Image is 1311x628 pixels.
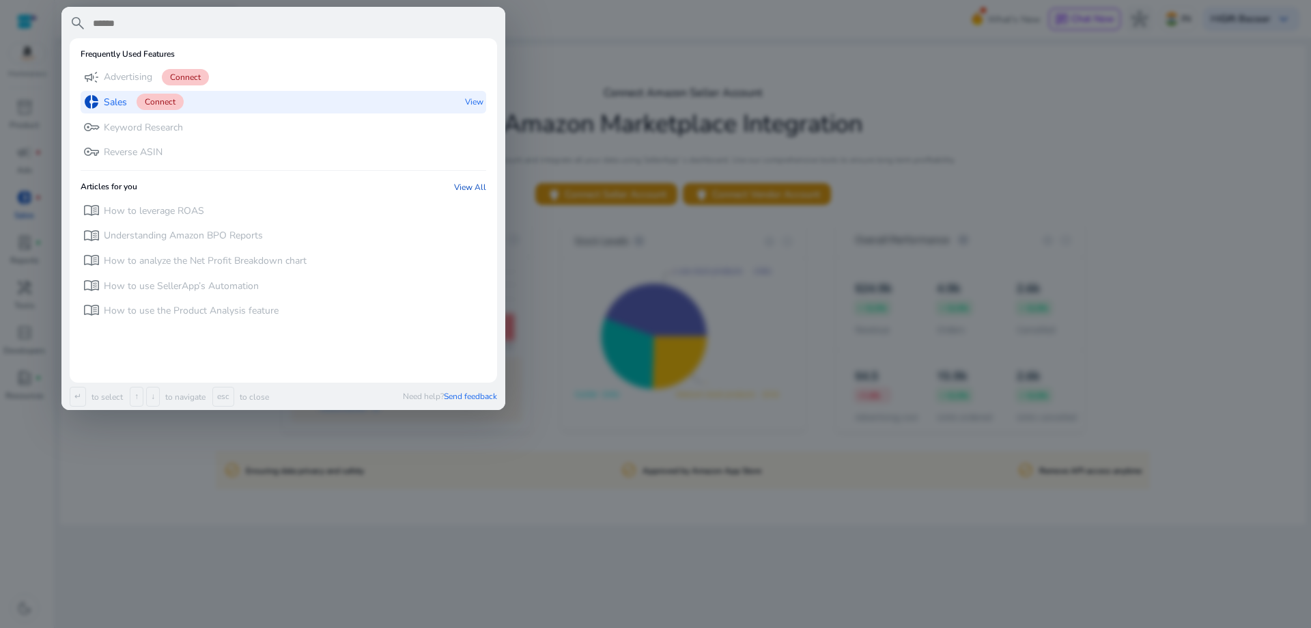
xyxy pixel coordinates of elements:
span: menu_book [83,228,100,244]
span: esc [212,387,234,407]
p: to navigate [163,392,206,402]
p: How to use SellerApp’s Automation [104,279,259,293]
span: menu_book [83,202,100,219]
span: ↓ [146,387,160,407]
p: to close [237,392,269,402]
span: donut_small [83,94,100,110]
p: to select [89,392,123,402]
span: search [70,15,86,31]
p: How to use the Product Analysis feature [104,304,279,318]
span: campaign [83,69,100,85]
span: ↑ [130,387,143,407]
p: Understanding Amazon BPO Reports [104,229,263,243]
p: How to leverage ROAS [104,204,204,218]
p: View [465,91,483,113]
h6: Frequently Used Features [81,49,175,59]
p: Keyword Research [104,121,183,135]
span: Send feedback [444,391,497,402]
p: How to analyze the Net Profit Breakdown chart [104,254,307,268]
span: menu_book [83,277,100,294]
h6: Articles for you [81,182,137,193]
span: menu_book [83,302,100,318]
p: Need help? [403,391,497,402]
span: Connect [137,94,184,110]
span: menu_book [83,252,100,269]
p: Advertising [104,70,152,84]
span: Connect [162,69,209,85]
span: vpn_key [83,144,100,160]
p: Reverse ASIN [104,146,163,159]
span: ↵ [70,387,86,407]
span: key [83,119,100,135]
a: View All [454,182,486,193]
p: Sales [104,96,127,109]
